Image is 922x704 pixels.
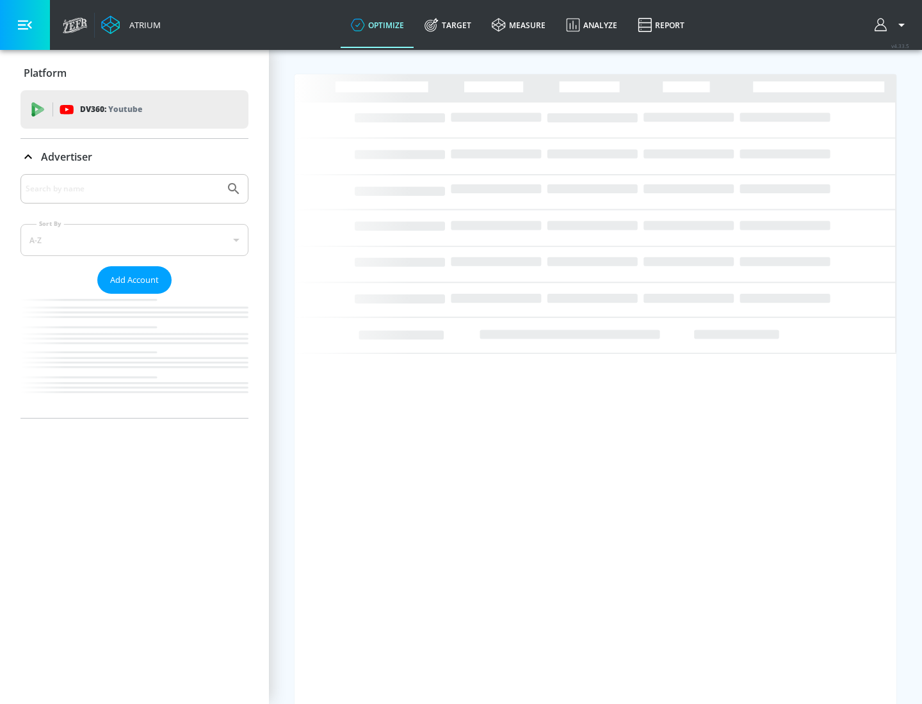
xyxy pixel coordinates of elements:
p: Youtube [108,102,142,116]
p: DV360: [80,102,142,116]
button: Add Account [97,266,172,294]
div: Advertiser [20,174,248,418]
nav: list of Advertiser [20,294,248,418]
label: Sort By [36,220,64,228]
a: optimize [341,2,414,48]
a: Analyze [556,2,627,48]
a: Atrium [101,15,161,35]
p: Platform [24,66,67,80]
p: Advertiser [41,150,92,164]
a: Report [627,2,695,48]
span: Add Account [110,273,159,287]
div: Platform [20,55,248,91]
a: measure [481,2,556,48]
div: Advertiser [20,139,248,175]
div: A-Z [20,224,248,256]
input: Search by name [26,180,220,197]
span: v 4.33.5 [891,42,909,49]
div: Atrium [124,19,161,31]
a: Target [414,2,481,48]
div: DV360: Youtube [20,90,248,129]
